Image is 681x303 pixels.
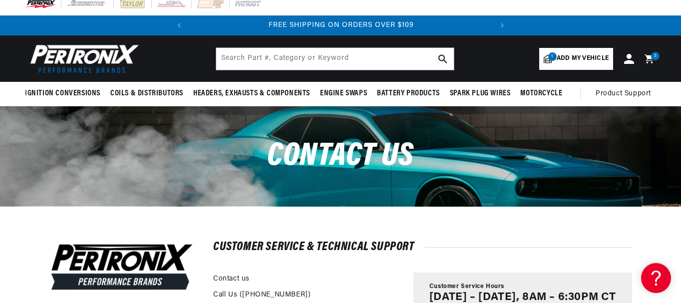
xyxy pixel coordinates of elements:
summary: Motorcycle [515,82,567,105]
span: Coils & Distributors [110,88,183,99]
summary: Battery Products [372,82,445,105]
button: Translation missing: en.sections.announcements.previous_announcement [169,15,189,35]
span: Spark Plug Wires [450,88,511,99]
summary: Ignition Conversions [25,82,105,105]
span: Headers, Exhausts & Components [193,88,310,99]
div: Announcement [190,20,493,31]
span: Customer Service Hours [429,283,504,291]
summary: Spark Plug Wires [445,82,516,105]
input: Search Part #, Category or Keyword [216,48,454,70]
span: 3 [654,52,657,60]
summary: Coils & Distributors [105,82,188,105]
a: Call Us ([PHONE_NUMBER]) [213,290,311,301]
span: FREE SHIPPING ON ORDERS OVER $109 [269,21,414,29]
span: 1 [548,52,557,61]
div: 2 of 2 [190,20,493,31]
a: 1Add my vehicle [539,48,613,70]
summary: Headers, Exhausts & Components [188,82,315,105]
span: Product Support [596,88,651,99]
summary: Engine Swaps [315,82,372,105]
a: Contact us [213,274,250,285]
span: Engine Swaps [320,88,367,99]
span: Motorcycle [520,88,562,99]
span: Battery Products [377,88,440,99]
button: search button [432,48,454,70]
span: Add my vehicle [557,54,609,63]
button: Translation missing: en.sections.announcements.next_announcement [492,15,512,35]
span: Contact us [267,140,414,173]
span: Ignition Conversions [25,88,100,99]
h2: Customer Service & Technical Support [213,242,632,252]
img: Pertronix [25,41,140,76]
summary: Product Support [596,82,656,106]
